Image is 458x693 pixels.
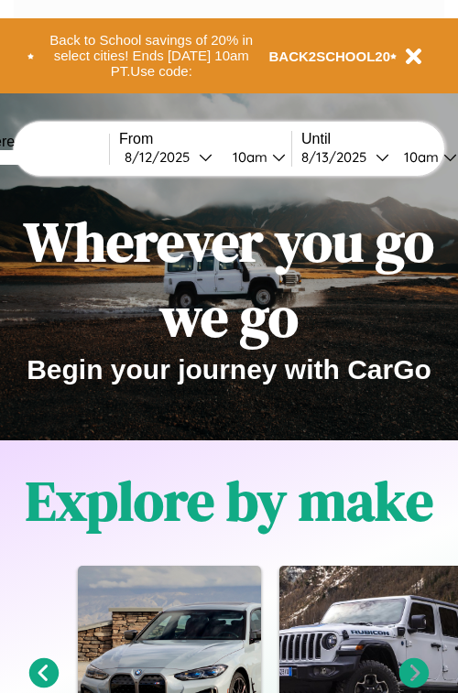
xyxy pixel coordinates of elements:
b: BACK2SCHOOL20 [269,49,391,64]
div: 10am [224,148,272,166]
div: 10am [395,148,443,166]
button: 8/12/2025 [119,147,218,167]
div: 8 / 12 / 2025 [125,148,199,166]
button: 10am [218,147,291,167]
button: Back to School savings of 20% in select cities! Ends [DATE] 10am PT.Use code: [34,27,269,84]
h1: Explore by make [26,463,433,538]
label: From [119,131,291,147]
div: 8 / 13 / 2025 [301,148,376,166]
